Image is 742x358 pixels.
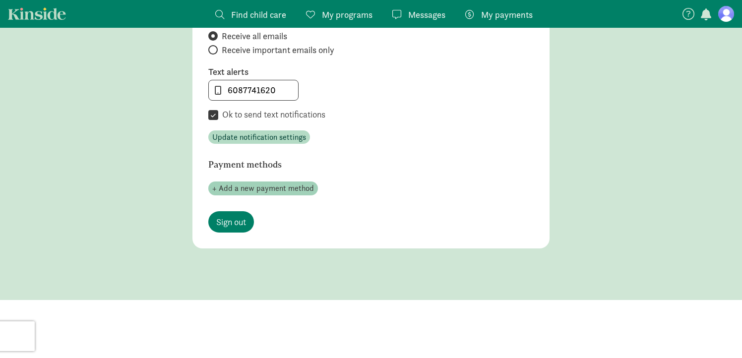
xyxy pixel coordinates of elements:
[231,8,286,21] span: Find child care
[222,44,334,56] span: Receive important emails only
[208,66,534,78] label: Text alerts
[8,7,66,20] a: Kinside
[212,182,314,194] span: + Add a new payment method
[481,8,533,21] span: My payments
[208,160,481,170] h6: Payment methods
[216,215,246,229] span: Sign out
[222,30,287,42] span: Receive all emails
[208,211,254,233] a: Sign out
[218,109,325,120] label: Ok to send text notifications
[322,8,372,21] span: My programs
[212,131,306,143] span: Update notification settings
[208,181,318,195] button: + Add a new payment method
[408,8,445,21] span: Messages
[208,130,310,144] button: Update notification settings
[209,80,298,100] input: 555-555-5555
